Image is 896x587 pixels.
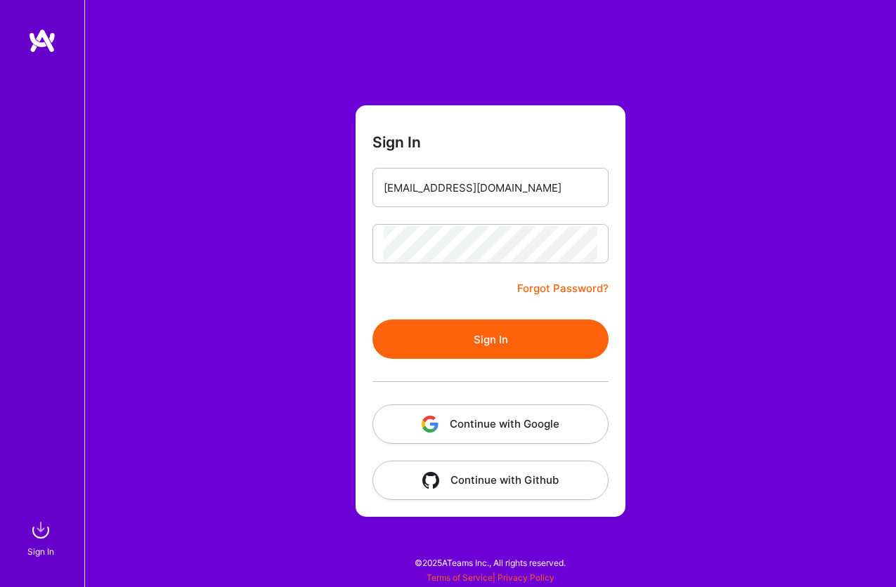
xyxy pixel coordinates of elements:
[30,516,55,559] a: sign inSign In
[372,133,421,151] h3: Sign In
[372,319,609,359] button: Sign In
[84,545,896,580] div: © 2025 ATeams Inc., All rights reserved.
[517,280,609,297] a: Forgot Password?
[422,416,439,433] img: icon
[372,461,609,500] button: Continue with Github
[27,516,55,544] img: sign in
[27,544,54,559] div: Sign In
[427,572,554,583] span: |
[422,472,439,489] img: icon
[384,170,597,206] input: Email...
[427,572,493,583] a: Terms of Service
[28,28,56,53] img: logo
[372,404,609,444] button: Continue with Google
[498,572,554,583] a: Privacy Policy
